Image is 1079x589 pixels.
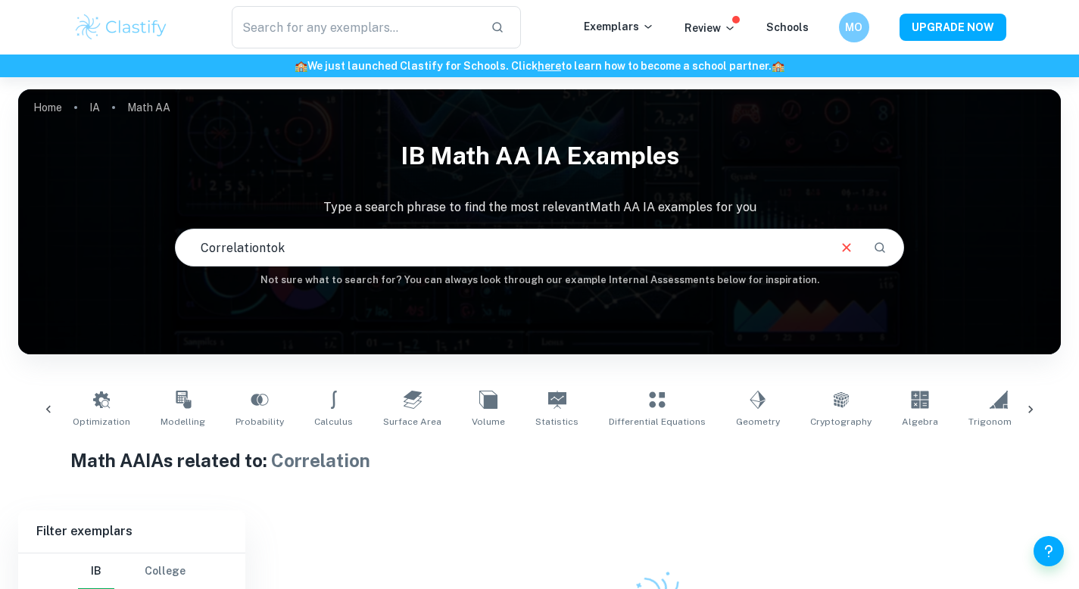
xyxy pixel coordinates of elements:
span: 🏫 [295,60,307,72]
a: Home [33,97,62,118]
span: Cryptography [810,415,872,429]
h6: MO [845,19,862,36]
p: Type a search phrase to find the most relevant Math AA IA examples for you [18,198,1061,217]
p: Review [685,20,736,36]
p: Math AA [127,99,170,116]
span: Correlation [271,450,370,471]
h6: Not sure what to search for? You can always look through our example Internal Assessments below f... [18,273,1061,288]
button: Search [867,235,893,260]
span: Volume [472,415,505,429]
h6: Filter exemplars [18,510,245,553]
button: Help and Feedback [1034,536,1064,566]
button: Clear [832,233,861,262]
span: Modelling [161,415,205,429]
a: here [538,60,561,72]
h1: IB Math AA IA examples [18,132,1061,180]
a: IA [89,97,100,118]
span: Calculus [314,415,353,429]
span: Probability [235,415,284,429]
button: UPGRADE NOW [900,14,1006,41]
span: Geometry [736,415,780,429]
h6: We just launched Clastify for Schools. Click to learn how to become a school partner. [3,58,1076,74]
h1: Math AA IAs related to: [70,447,1009,474]
button: MO [839,12,869,42]
a: Schools [766,21,809,33]
span: Optimization [73,415,130,429]
p: Exemplars [584,18,654,35]
span: 🏫 [772,60,784,72]
span: Trigonometry [968,415,1029,429]
span: Statistics [535,415,578,429]
input: E.g. modelling a logo, player arrangements, shape of an egg... [176,226,827,269]
input: Search for any exemplars... [232,6,479,48]
img: Clastify logo [73,12,170,42]
span: Surface Area [383,415,441,429]
span: Differential Equations [609,415,706,429]
span: Algebra [902,415,938,429]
